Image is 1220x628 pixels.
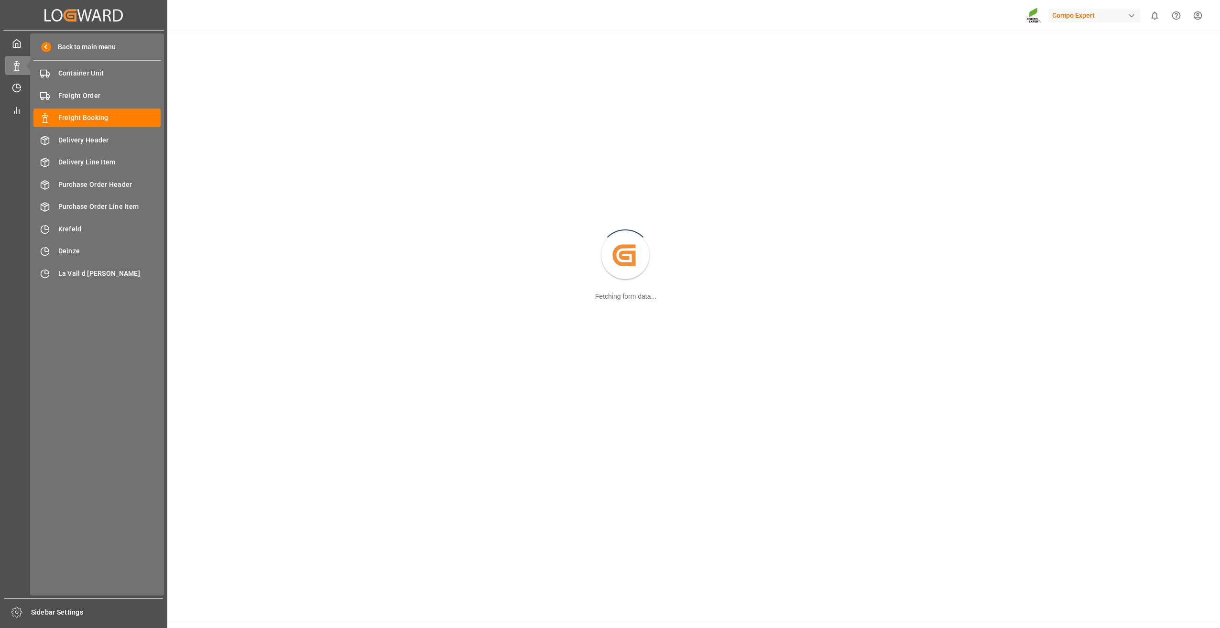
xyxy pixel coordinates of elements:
[33,108,161,127] a: Freight Booking
[1144,5,1166,26] button: show 0 new notifications
[33,242,161,260] a: Deinze
[58,135,161,145] span: Delivery Header
[31,607,163,617] span: Sidebar Settings
[58,68,161,78] span: Container Unit
[5,34,162,53] a: My Cockpit
[1166,5,1187,26] button: Help Center
[33,197,161,216] a: Purchase Order Line Item
[33,130,161,149] a: Delivery Header
[595,292,656,302] div: Fetching form data...
[58,91,161,101] span: Freight Order
[1026,7,1042,24] img: Screenshot%202023-09-29%20at%2010.02.21.png_1712312052.png
[5,78,162,97] a: Timeslot Management
[33,153,161,172] a: Delivery Line Item
[58,202,161,212] span: Purchase Order Line Item
[58,113,161,123] span: Freight Booking
[58,246,161,256] span: Deinze
[58,224,161,234] span: Krefeld
[1048,9,1140,22] div: Compo Expert
[5,100,162,119] a: My Reports
[58,180,161,190] span: Purchase Order Header
[33,264,161,282] a: La Vall d [PERSON_NAME]
[58,269,161,279] span: La Vall d [PERSON_NAME]
[58,157,161,167] span: Delivery Line Item
[33,64,161,83] a: Container Unit
[33,219,161,238] a: Krefeld
[1048,6,1144,24] button: Compo Expert
[33,86,161,105] a: Freight Order
[51,42,116,52] span: Back to main menu
[33,175,161,194] a: Purchase Order Header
